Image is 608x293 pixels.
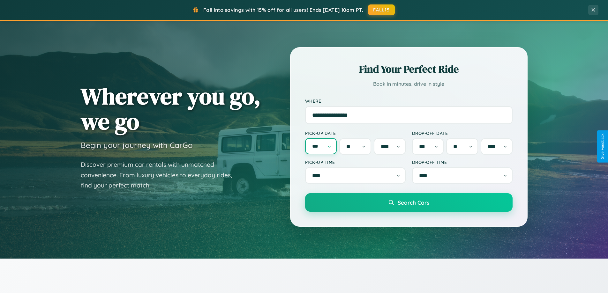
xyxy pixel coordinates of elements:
[305,79,513,89] p: Book in minutes, drive in style
[305,159,406,165] label: Pick-up Time
[203,7,363,13] span: Fall into savings with 15% off for all users! Ends [DATE] 10am PT.
[412,130,513,136] label: Drop-off Date
[368,4,395,15] button: FALL15
[305,98,513,104] label: Where
[81,84,261,134] h1: Wherever you go, we go
[305,130,406,136] label: Pick-up Date
[305,193,513,212] button: Search Cars
[81,140,193,150] h3: Begin your journey with CarGo
[305,62,513,76] h2: Find Your Perfect Ride
[600,134,605,159] div: Give Feedback
[398,199,429,206] span: Search Cars
[81,159,240,191] p: Discover premium car rentals with unmatched convenience. From luxury vehicles to everyday rides, ...
[412,159,513,165] label: Drop-off Time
